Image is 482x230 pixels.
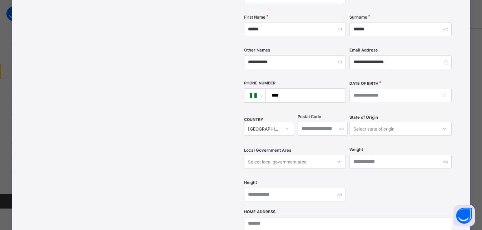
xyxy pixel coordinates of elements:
span: COUNTRY [244,117,263,122]
label: First Name [244,15,265,20]
label: Home Address [244,210,275,214]
span: Local Government Area [244,148,292,153]
label: Email Address [349,48,378,53]
label: Postal Code [298,114,321,119]
label: Height [244,180,257,185]
div: [GEOGRAPHIC_DATA] [248,126,281,132]
div: Select local government area [248,155,307,168]
label: Phone Number [244,81,275,85]
button: Open asap [453,205,475,226]
label: Date of Birth [349,81,378,86]
label: Surname [349,15,367,20]
label: Other Names [244,48,270,53]
label: Weight [349,147,363,152]
span: State of Origin [349,115,378,120]
div: Select state of origin [353,122,394,136]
